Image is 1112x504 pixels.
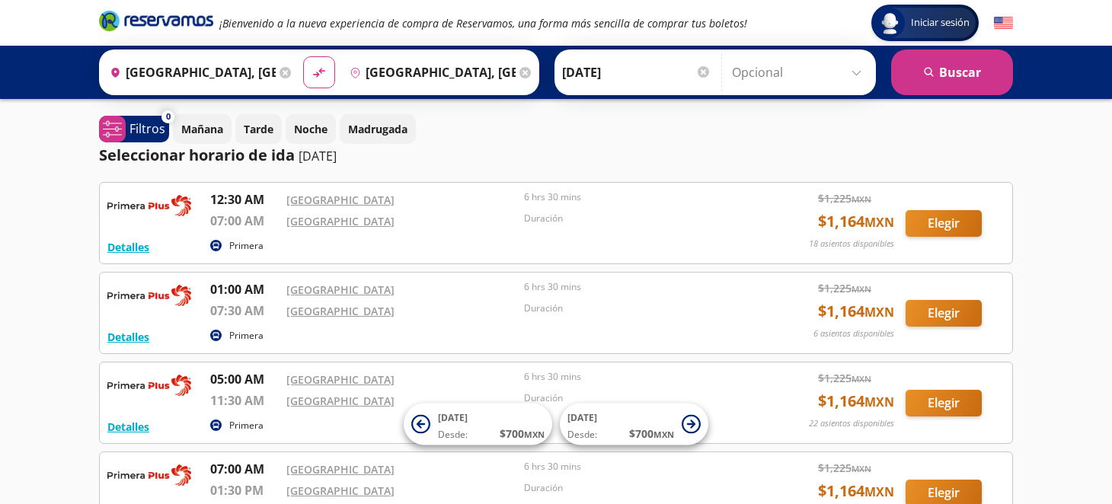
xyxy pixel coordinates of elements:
[864,214,894,231] small: MXN
[852,283,871,295] small: MXN
[107,460,191,490] img: RESERVAMOS
[906,390,982,416] button: Elegir
[404,404,552,445] button: [DATE]Desde:$700MXN
[210,391,279,410] p: 11:30 AM
[891,49,1013,95] button: Buscar
[210,481,279,499] p: 01:30 PM
[818,460,871,476] span: $ 1,225
[340,114,416,144] button: Madrugada
[852,193,871,205] small: MXN
[438,428,468,442] span: Desde:
[809,417,894,430] p: 22 asientos disponibles
[524,280,754,294] p: 6 hrs 30 mins
[818,210,894,233] span: $ 1,164
[732,53,868,91] input: Opcional
[229,329,264,343] p: Primera
[524,391,754,405] p: Duración
[864,304,894,321] small: MXN
[286,282,395,297] a: [GEOGRAPHIC_DATA]
[294,121,328,137] p: Noche
[348,121,407,137] p: Madrugada
[629,426,674,442] span: $ 700
[286,193,395,207] a: [GEOGRAPHIC_DATA]
[818,390,894,413] span: $ 1,164
[107,190,191,221] img: RESERVAMOS
[210,212,279,230] p: 07:00 AM
[229,239,264,253] p: Primera
[107,239,149,255] button: Detalles
[244,121,273,137] p: Tarde
[818,280,871,296] span: $ 1,225
[286,214,395,228] a: [GEOGRAPHIC_DATA]
[818,300,894,323] span: $ 1,164
[107,419,149,435] button: Detalles
[99,116,169,142] button: 0Filtros
[235,114,282,144] button: Tarde
[438,411,468,424] span: [DATE]
[852,463,871,474] small: MXN
[524,190,754,204] p: 6 hrs 30 mins
[286,304,395,318] a: [GEOGRAPHIC_DATA]
[813,327,894,340] p: 6 asientos disponibles
[210,370,279,388] p: 05:00 AM
[994,14,1013,33] button: English
[210,190,279,209] p: 12:30 AM
[500,426,545,442] span: $ 700
[560,404,708,445] button: [DATE]Desde:$700MXN
[809,238,894,250] p: 18 asientos disponibles
[99,9,213,32] i: Brand Logo
[107,280,191,311] img: RESERVAMOS
[818,370,871,386] span: $ 1,225
[818,190,871,206] span: $ 1,225
[524,481,754,495] p: Duración
[286,483,395,498] a: [GEOGRAPHIC_DATA]
[107,329,149,345] button: Detalles
[653,429,674,440] small: MXN
[229,419,264,432] p: Primera
[864,394,894,410] small: MXN
[286,462,395,477] a: [GEOGRAPHIC_DATA]
[524,370,754,384] p: 6 hrs 30 mins
[524,301,754,315] p: Duración
[219,16,747,30] em: ¡Bienvenido a la nueva experiencia de compra de Reservamos, una forma más sencilla de comprar tus...
[166,110,171,123] span: 0
[99,144,295,167] p: Seleccionar horario de ida
[299,147,337,165] p: [DATE]
[107,370,191,400] img: RESERVAMOS
[524,212,754,225] p: Duración
[567,428,597,442] span: Desde:
[818,480,894,502] span: $ 1,164
[344,53,516,91] input: Buscar Destino
[210,301,279,320] p: 07:30 AM
[181,121,223,137] p: Mañana
[905,15,976,30] span: Iniciar sesión
[104,53,276,91] input: Buscar Origen
[852,373,871,384] small: MXN
[99,9,213,37] a: Brand Logo
[286,394,395,408] a: [GEOGRAPHIC_DATA]
[864,483,894,500] small: MXN
[906,210,982,237] button: Elegir
[173,114,232,144] button: Mañana
[286,114,336,144] button: Noche
[286,372,395,387] a: [GEOGRAPHIC_DATA]
[524,460,754,474] p: 6 hrs 30 mins
[210,460,279,478] p: 07:00 AM
[906,300,982,327] button: Elegir
[567,411,597,424] span: [DATE]
[524,429,545,440] small: MXN
[562,53,711,91] input: Elegir Fecha
[210,280,279,298] p: 01:00 AM
[129,120,165,138] p: Filtros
